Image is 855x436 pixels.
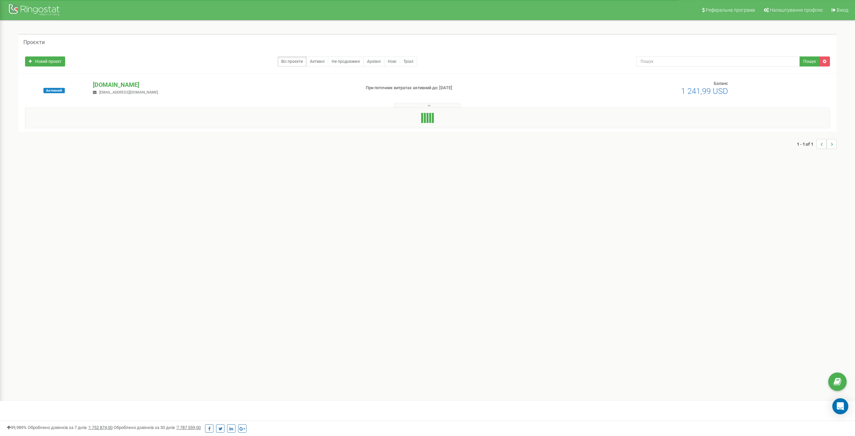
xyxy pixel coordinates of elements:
[714,81,728,86] span: Баланс
[366,85,559,91] p: При поточних витратах активний до: [DATE]
[636,56,800,66] input: Пошук
[384,56,400,66] a: Нові
[278,56,307,66] a: Всі проєкти
[306,56,328,66] a: Активні
[99,90,158,95] span: [EMAIL_ADDRESS][DOMAIN_NAME]
[23,39,45,45] h5: Проєкти
[43,88,65,93] span: Активний
[832,398,848,414] div: Open Intercom Messenger
[93,81,354,89] p: [DOMAIN_NAME]
[400,56,417,66] a: Тріал
[800,56,820,66] button: Пошук
[706,7,755,13] span: Реферальна програма
[797,132,837,156] nav: ...
[25,56,65,66] a: Новий проєкт
[770,7,823,13] span: Налаштування профілю
[328,56,364,66] a: Не продовжені
[363,56,384,66] a: Архівні
[797,139,817,149] span: 1 - 1 of 1
[681,87,728,96] span: 1 241,99 USD
[837,7,848,13] span: Вихід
